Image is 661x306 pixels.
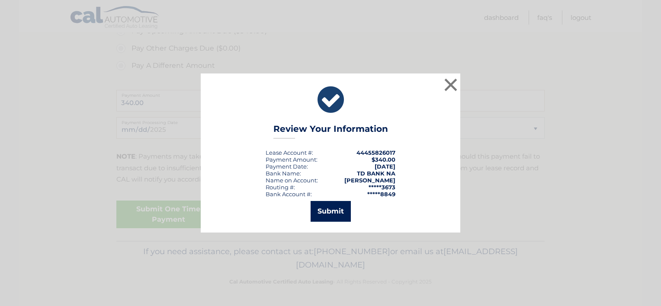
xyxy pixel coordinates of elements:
h3: Review Your Information [273,124,388,139]
strong: TD BANK NA [357,170,395,177]
span: Payment Date [266,163,307,170]
span: [DATE] [375,163,395,170]
button: Submit [311,201,351,222]
strong: [PERSON_NAME] [344,177,395,184]
div: Lease Account #: [266,149,313,156]
strong: 44455826017 [356,149,395,156]
div: Bank Account #: [266,191,312,198]
button: × [442,76,459,93]
div: Payment Amount: [266,156,318,163]
div: Bank Name: [266,170,301,177]
div: Routing #: [266,184,295,191]
div: Name on Account: [266,177,318,184]
span: $340.00 [372,156,395,163]
div: : [266,163,308,170]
